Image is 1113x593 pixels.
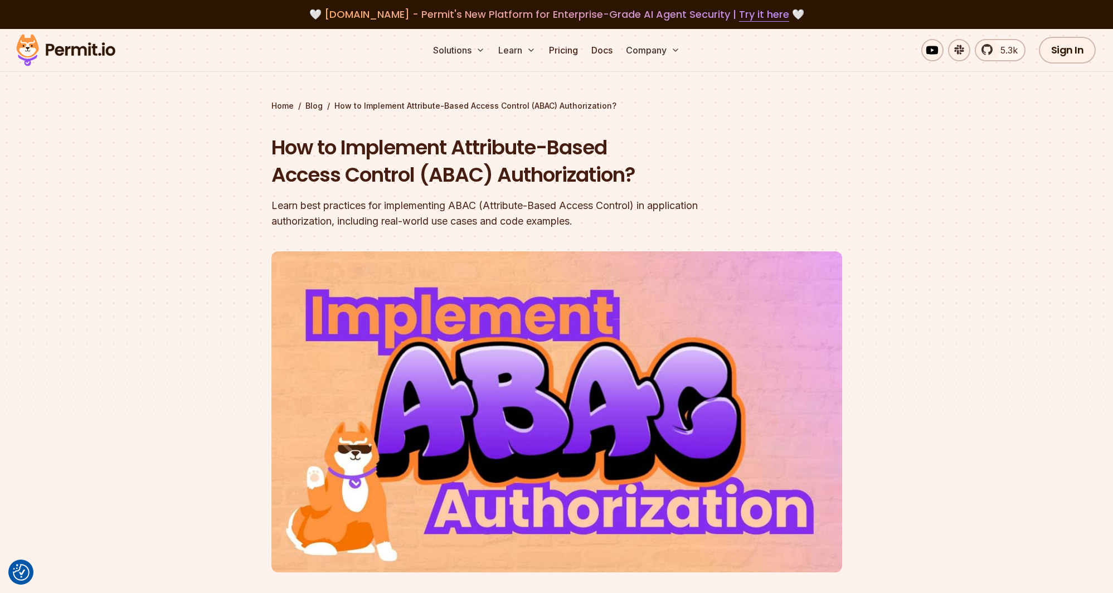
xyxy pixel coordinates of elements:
button: Learn [494,39,540,61]
span: [DOMAIN_NAME] - Permit's New Platform for Enterprise-Grade AI Agent Security | [324,7,789,21]
img: Revisit consent button [13,564,30,581]
button: Solutions [429,39,489,61]
div: 🤍 🤍 [27,7,1086,22]
button: Consent Preferences [13,564,30,581]
a: Sign In [1039,37,1096,64]
img: Permit logo [11,31,120,69]
a: Home [271,100,294,111]
span: 5.3k [994,43,1018,57]
div: Learn best practices for implementing ABAC (Attribute-Based Access Control) in application author... [271,198,699,229]
a: Blog [305,100,323,111]
button: Company [621,39,684,61]
h1: How to Implement Attribute-Based Access Control (ABAC) Authorization? [271,134,699,189]
div: / / [271,100,842,111]
a: 5.3k [975,39,1025,61]
a: Try it here [739,7,789,22]
img: How to Implement Attribute-Based Access Control (ABAC) Authorization? [271,251,842,572]
a: Docs [587,39,617,61]
a: Pricing [545,39,582,61]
